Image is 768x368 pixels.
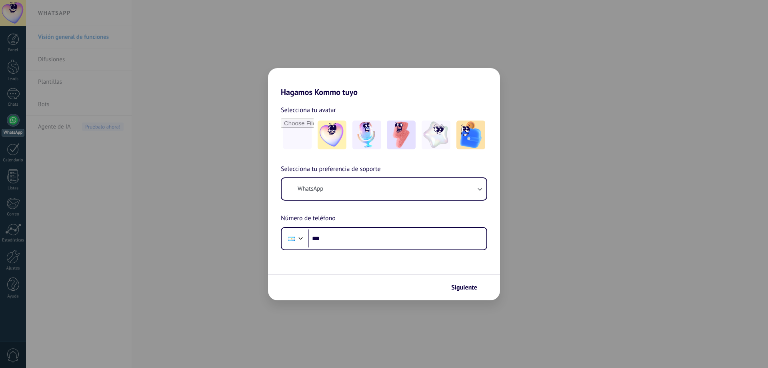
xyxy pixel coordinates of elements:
img: -2.jpeg [352,121,381,149]
img: -1.jpeg [318,121,346,149]
span: Número de teléfono [281,213,336,224]
div: Argentina: + 54 [284,230,299,247]
span: WhatsApp [298,185,323,193]
img: -4.jpeg [422,121,450,149]
span: Selecciona tu preferencia de soporte [281,164,381,175]
h2: Hagamos Kommo tuyo [268,68,500,97]
button: WhatsApp [282,178,486,200]
button: Siguiente [448,281,488,294]
span: Siguiente [451,285,477,290]
img: -3.jpeg [387,121,416,149]
img: -5.jpeg [456,121,485,149]
span: Selecciona tu avatar [281,105,336,115]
